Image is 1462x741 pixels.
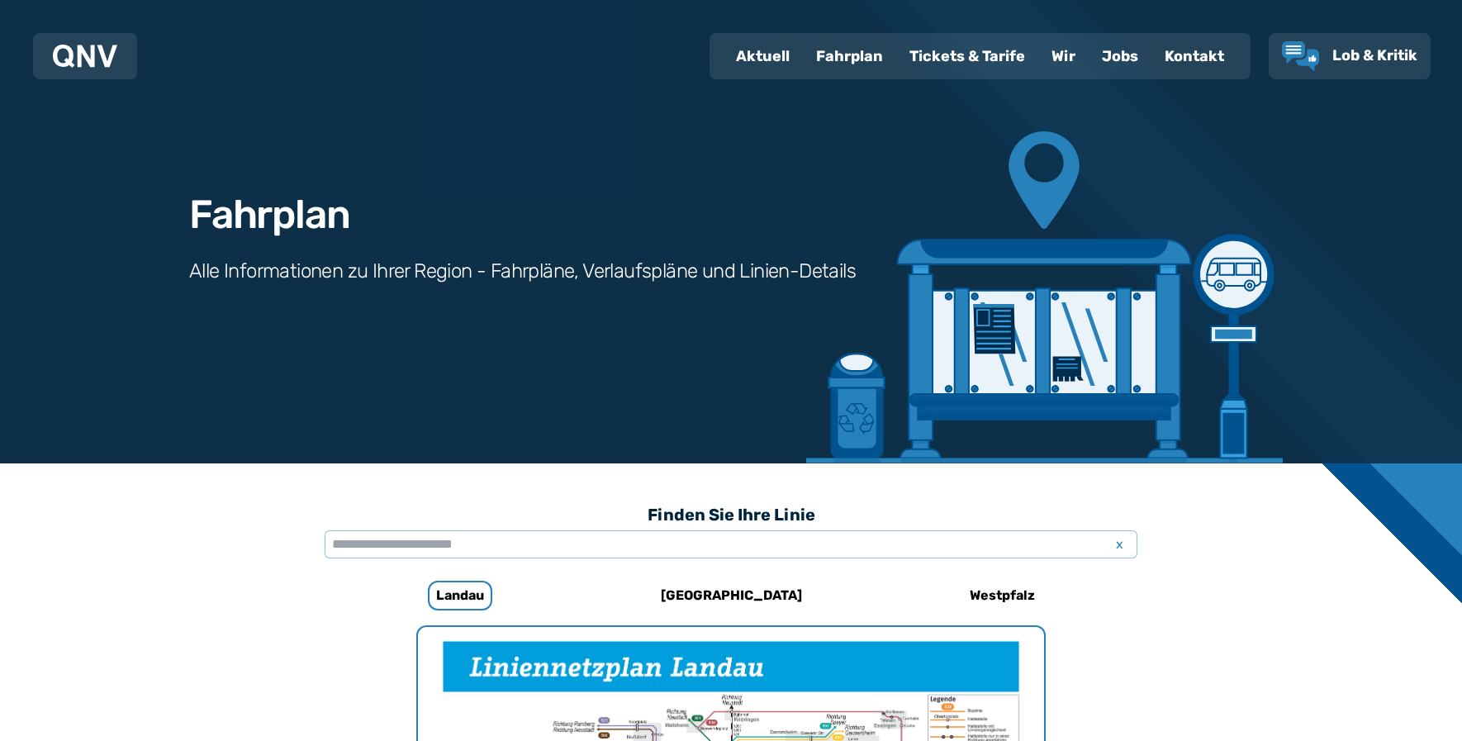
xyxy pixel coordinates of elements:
[1151,35,1237,78] a: Kontakt
[428,581,492,610] h6: Landau
[1332,46,1417,64] span: Lob & Kritik
[723,35,803,78] a: Aktuell
[1108,534,1131,554] span: x
[189,258,856,284] h3: Alle Informationen zu Ihrer Region - Fahrpläne, Verlaufspläne und Linien-Details
[892,576,1112,615] a: Westpfalz
[1282,41,1417,71] a: Lob & Kritik
[654,582,809,609] h6: [GEOGRAPHIC_DATA]
[1089,35,1151,78] a: Jobs
[325,496,1137,533] h3: Finden Sie Ihre Linie
[621,576,841,615] a: [GEOGRAPHIC_DATA]
[189,195,349,235] h1: Fahrplan
[1038,35,1089,78] a: Wir
[53,40,117,73] a: QNV Logo
[963,582,1042,609] h6: Westpfalz
[896,35,1038,78] a: Tickets & Tarife
[803,35,896,78] a: Fahrplan
[53,45,117,68] img: QNV Logo
[350,576,570,615] a: Landau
